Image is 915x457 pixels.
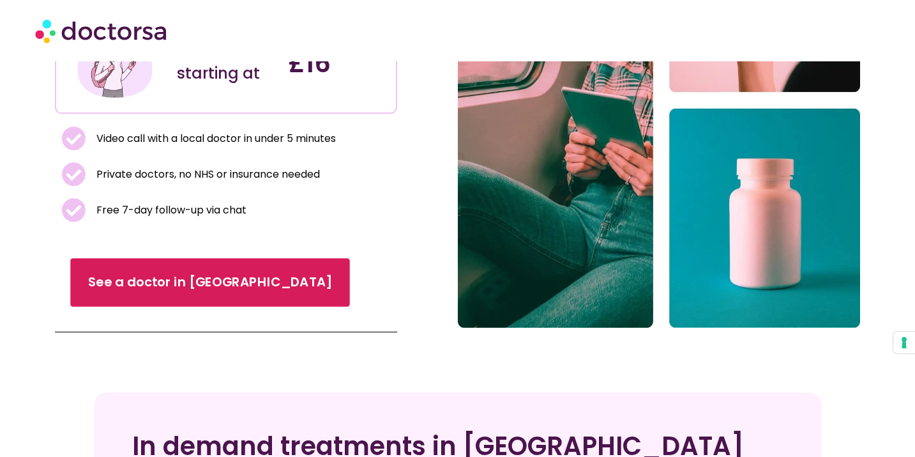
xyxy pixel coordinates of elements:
button: Your consent preferences for tracking technologies [893,332,915,353]
h4: £16 [288,48,386,79]
span: Video call with a local doctor in under 5 minutes [93,130,336,148]
div: Video visits starting at [177,43,275,84]
span: Free 7-day follow-up via chat [93,201,246,219]
span: See a doctor in [GEOGRAPHIC_DATA] [88,274,332,292]
a: See a doctor in [GEOGRAPHIC_DATA] [70,258,349,307]
span: Private doctors, no NHS or insurance needed [93,166,320,183]
img: Illustration depicting a young woman in a casual outfit, engaged with her smartphone. She has a p... [75,24,154,103]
